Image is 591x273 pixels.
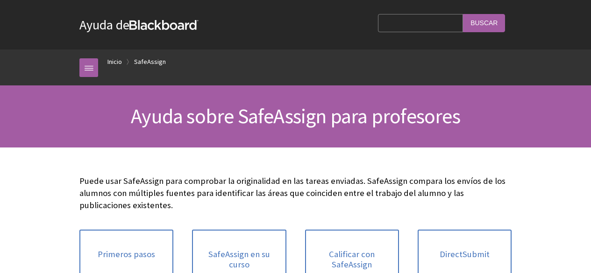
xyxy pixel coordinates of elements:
a: Ayuda deBlackboard [79,16,199,33]
p: Puede usar SafeAssign para comprobar la originalidad en las tareas enviadas. SafeAssign compara l... [79,175,512,212]
span: Ayuda sobre SafeAssign para profesores [131,103,460,129]
a: SafeAssign [134,56,166,68]
input: Buscar [463,14,505,32]
a: Inicio [107,56,122,68]
strong: Blackboard [129,20,199,30]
